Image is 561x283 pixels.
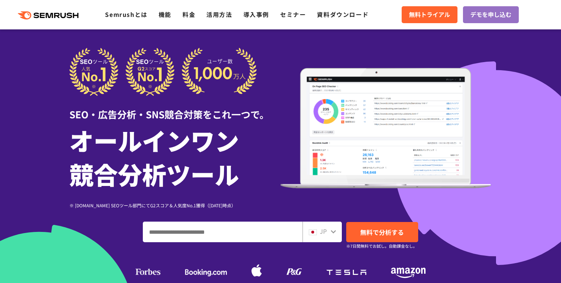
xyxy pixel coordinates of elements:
[317,10,369,19] a: 資料ダウンロード
[69,123,280,191] h1: オールインワン 競合分析ツール
[69,202,280,209] div: ※ [DOMAIN_NAME] SEOツール部門にてG2スコア＆人気度No.1獲得（[DATE]時点）
[143,222,302,242] input: ドメイン、キーワードまたはURLを入力してください
[346,222,418,242] a: 無料で分析する
[243,10,269,19] a: 導入事例
[402,6,457,23] a: 無料トライアル
[206,10,232,19] a: 活用方法
[69,96,280,121] div: SEO・広告分析・SNS競合対策をこれ一つで。
[346,243,417,250] small: ※7日間無料でお試し。自動課金なし。
[409,10,450,19] span: 無料トライアル
[182,10,195,19] a: 料金
[105,10,147,19] a: Semrushとは
[159,10,171,19] a: 機能
[463,6,519,23] a: デモを申し込む
[280,10,306,19] a: セミナー
[320,227,327,236] span: JP
[470,10,511,19] span: デモを申し込む
[360,228,404,237] span: 無料で分析する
